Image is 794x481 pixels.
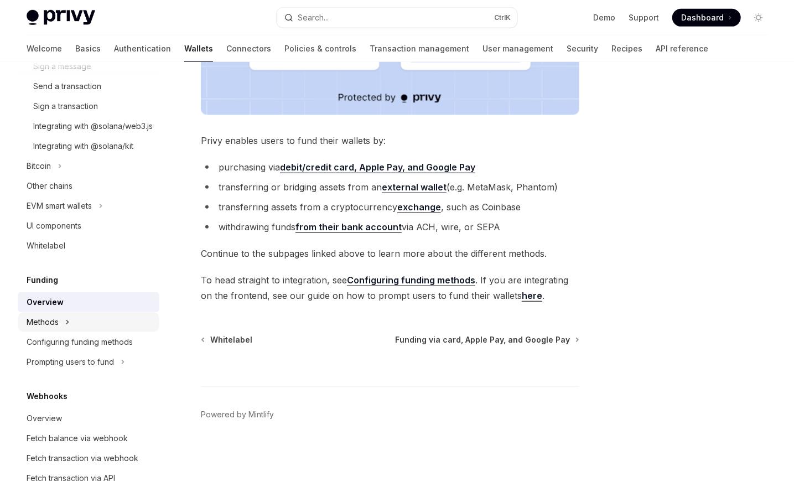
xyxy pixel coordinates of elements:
a: Support [629,12,659,23]
h5: Webhooks [27,390,68,403]
a: Demo [593,12,615,23]
h5: Funding [27,273,58,287]
div: Prompting users to fund [27,355,114,369]
span: Continue to the subpages linked above to learn more about the different methods. [201,246,579,261]
strong: exchange [397,201,441,213]
div: Fetch transaction via webhook [27,452,138,465]
a: external wallet [382,182,447,193]
a: Transaction management [370,35,469,62]
div: Other chains [27,179,72,193]
div: Search... [298,11,329,24]
a: Whitelabel [18,236,159,256]
a: Whitelabel [202,334,252,345]
div: Configuring funding methods [27,335,133,349]
li: transferring assets from a cryptocurrency , such as Coinbase [201,199,579,215]
a: Welcome [27,35,62,62]
div: Bitcoin [27,159,51,173]
a: Security [567,35,598,62]
div: EVM smart wallets [27,199,92,213]
div: Send a transaction [33,80,101,93]
div: Sign a transaction [33,100,98,113]
strong: external wallet [382,182,447,193]
button: Toggle dark mode [750,9,767,27]
a: API reference [656,35,708,62]
a: Sign a transaction [18,96,159,116]
a: Fetch balance via webhook [18,428,159,448]
a: Other chains [18,176,159,196]
a: Funding via card, Apple Pay, and Google Pay [395,334,578,345]
div: Overview [27,412,62,425]
a: Fetch transaction via webhook [18,448,159,468]
div: Integrating with @solana/kit [33,139,133,153]
span: To head straight to integration, see . If you are integrating on the frontend, see our guide on h... [201,272,579,303]
div: Fetch balance via webhook [27,432,128,445]
button: EVM smart wallets [18,196,159,216]
div: Integrating with @solana/web3.js [33,120,153,133]
a: Send a transaction [18,76,159,96]
a: Authentication [114,35,171,62]
button: Prompting users to fund [18,352,159,372]
a: Overview [18,292,159,312]
a: exchange [397,201,441,213]
a: here [522,290,542,302]
a: User management [482,35,553,62]
a: from their bank account [295,221,402,233]
li: withdrawing funds via ACH, wire, or SEPA [201,219,579,235]
a: UI components [18,216,159,236]
li: purchasing via [201,159,579,175]
span: Ctrl K [494,13,511,22]
a: debit/credit card, Apple Pay, and Google Pay [280,162,475,173]
div: UI components [27,219,81,232]
a: Overview [18,408,159,428]
div: Whitelabel [27,239,65,252]
span: Funding via card, Apple Pay, and Google Pay [395,334,570,345]
a: Configuring funding methods [18,332,159,352]
button: Search...CtrlK [277,8,518,28]
a: Integrating with @solana/web3.js [18,116,159,136]
span: Privy enables users to fund their wallets by: [201,133,579,148]
span: Whitelabel [210,334,252,345]
a: Basics [75,35,101,62]
a: Wallets [184,35,213,62]
img: light logo [27,10,95,25]
a: Dashboard [672,9,741,27]
div: Methods [27,316,59,329]
a: Configuring funding methods [347,275,475,286]
div: Overview [27,296,64,309]
a: Connectors [226,35,271,62]
button: Methods [18,312,159,332]
li: transferring or bridging assets from an (e.g. MetaMask, Phantom) [201,179,579,195]
button: Bitcoin [18,156,159,176]
a: Integrating with @solana/kit [18,136,159,156]
a: Policies & controls [284,35,356,62]
span: Dashboard [681,12,724,23]
a: Recipes [611,35,642,62]
a: Powered by Mintlify [201,409,274,420]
